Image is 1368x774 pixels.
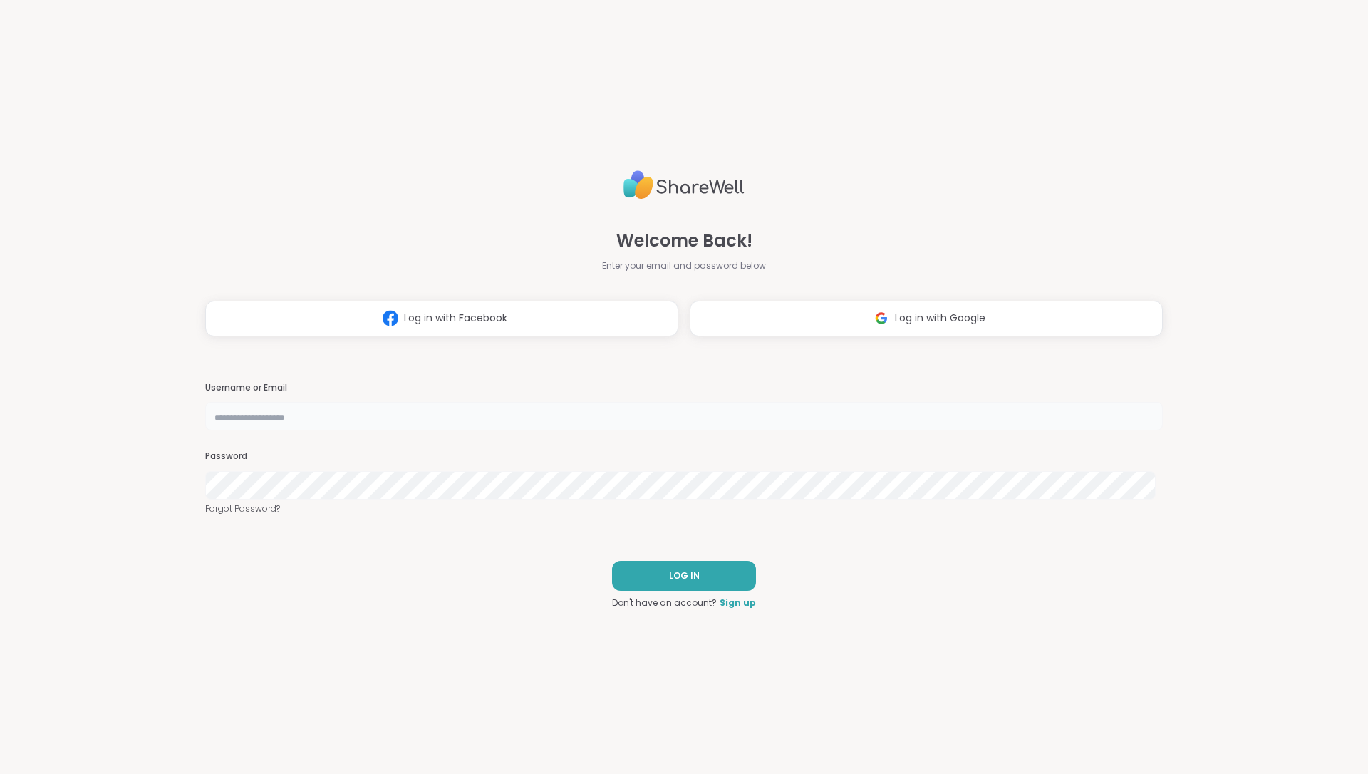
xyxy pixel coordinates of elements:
[612,597,717,609] span: Don't have an account?
[690,301,1163,336] button: Log in with Google
[669,569,700,582] span: LOG IN
[205,301,678,336] button: Log in with Facebook
[602,259,766,272] span: Enter your email and password below
[205,450,1163,463] h3: Password
[205,502,1163,515] a: Forgot Password?
[720,597,756,609] a: Sign up
[895,311,985,326] span: Log in with Google
[612,561,756,591] button: LOG IN
[616,228,752,254] span: Welcome Back!
[205,382,1163,394] h3: Username or Email
[868,305,895,331] img: ShareWell Logomark
[623,165,745,205] img: ShareWell Logo
[404,311,507,326] span: Log in with Facebook
[377,305,404,331] img: ShareWell Logomark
